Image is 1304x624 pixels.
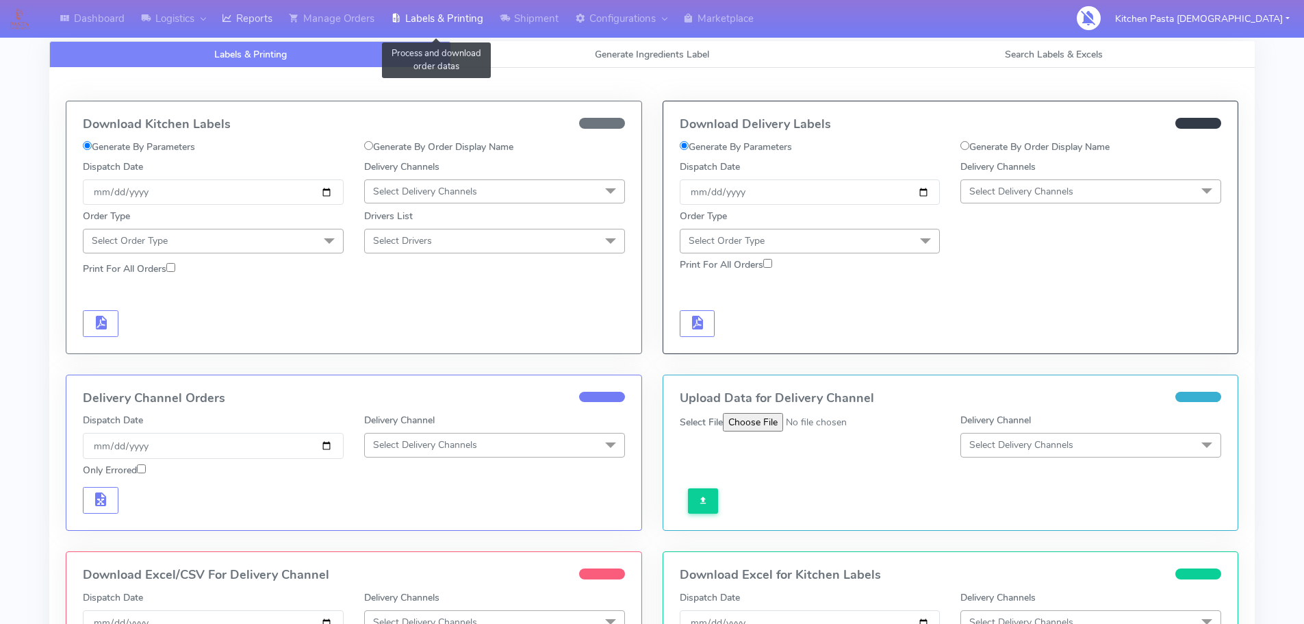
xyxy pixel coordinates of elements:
span: Select Drivers [373,234,432,247]
input: Generate By Order Display Name [364,141,373,150]
label: Dispatch Date [83,590,143,605]
span: Select Delivery Channels [373,185,477,198]
label: Dispatch Date [83,160,143,174]
label: Generate By Order Display Name [364,140,513,154]
span: Labels & Printing [214,48,287,61]
label: Print For All Orders [680,258,772,272]
span: Select Delivery Channels [969,185,1073,198]
input: Only Errored [137,464,146,473]
label: Drivers List [364,209,413,223]
span: Select Order Type [92,234,168,247]
label: Order Type [680,209,727,223]
input: Generate By Parameters [83,141,92,150]
label: Dispatch Date [680,160,740,174]
span: Generate Ingredients Label [595,48,709,61]
label: Select File [680,415,723,429]
input: Print For All Orders [763,259,772,268]
label: Order Type [83,209,130,223]
label: Only Errored [83,463,146,477]
label: Dispatch Date [680,590,740,605]
h4: Download Excel for Kitchen Labels [680,569,1222,582]
span: Select Order Type [689,234,765,247]
h4: Download Kitchen Labels [83,118,625,132]
label: Delivery Channels [960,590,1036,605]
span: Select Delivery Channels [969,438,1073,451]
label: Generate By Parameters [680,140,792,154]
input: Generate By Order Display Name [960,141,969,150]
label: Dispatch Date [83,413,143,427]
label: Delivery Channel [960,413,1031,427]
h4: Delivery Channel Orders [83,392,625,405]
label: Delivery Channels [960,160,1036,174]
span: Search Labels & Excels [1005,48,1103,61]
h4: Download Delivery Labels [680,118,1222,132]
input: Print For All Orders [166,263,175,272]
input: Generate By Parameters [680,141,689,150]
ul: Tabs [49,41,1255,68]
label: Delivery Channels [364,160,439,174]
h4: Download Excel/CSV For Delivery Channel [83,569,625,582]
span: Select Delivery Channels [373,438,477,451]
label: Print For All Orders [83,262,175,276]
h4: Upload Data for Delivery Channel [680,392,1222,405]
label: Generate By Order Display Name [960,140,1110,154]
label: Delivery Channel [364,413,435,427]
button: Kitchen Pasta [DEMOGRAPHIC_DATA] [1105,5,1300,33]
label: Generate By Parameters [83,140,195,154]
label: Delivery Channels [364,590,439,605]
